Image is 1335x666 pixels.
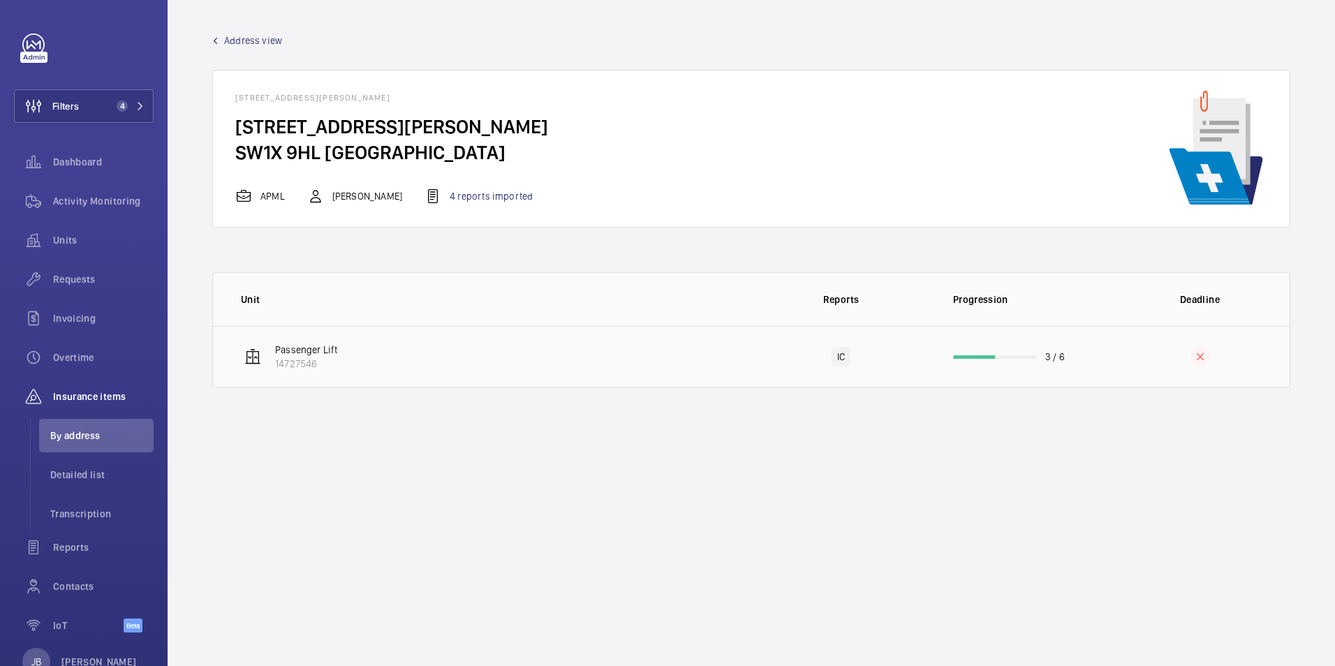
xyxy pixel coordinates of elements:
[307,188,402,205] div: [PERSON_NAME]
[53,350,154,364] span: Overtime
[53,311,154,325] span: Invoicing
[53,272,154,286] span: Requests
[425,188,533,205] div: 4 reports imported
[235,93,555,114] h4: [STREET_ADDRESS][PERSON_NAME]
[275,343,338,357] p: Passenger Lift
[275,357,338,371] p: 14727546
[53,155,154,169] span: Dashboard
[1045,350,1065,364] p: 3 / 6
[53,540,154,554] span: Reports
[53,233,154,247] span: Units
[241,293,751,306] p: Unit
[832,347,850,367] div: IC
[117,101,128,112] span: 4
[53,390,154,404] span: Insurance items
[761,293,921,306] p: Reports
[224,34,282,47] span: Address view
[50,507,154,521] span: Transcription
[124,619,142,632] span: Beta
[53,619,124,632] span: IoT
[53,579,154,593] span: Contacts
[52,99,79,113] span: Filters
[953,293,1110,306] p: Progression
[50,429,154,443] span: By address
[235,188,285,205] div: APML
[50,468,154,482] span: Detailed list
[14,89,154,123] button: Filters4
[53,194,154,208] span: Activity Monitoring
[1120,293,1280,306] p: Deadline
[244,348,261,365] img: elevator.svg
[235,114,555,165] h4: [STREET_ADDRESS][PERSON_NAME] SW1X 9HL [GEOGRAPHIC_DATA]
